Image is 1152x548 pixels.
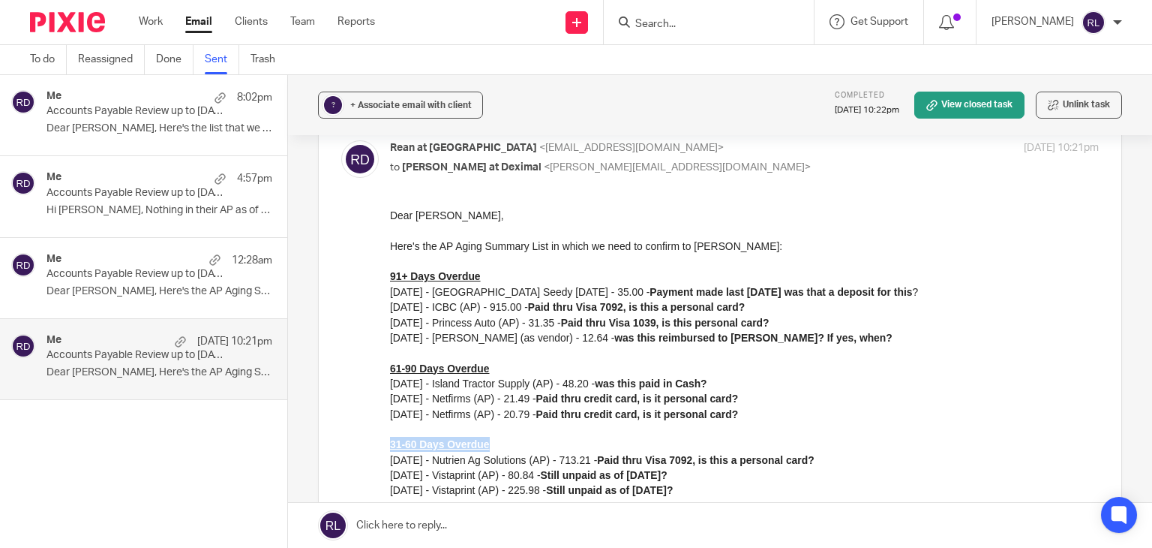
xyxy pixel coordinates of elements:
p: Accounts Payable Review up to [DATE] - [PERSON_NAME] Contracting Ltd [46,268,227,281]
a: Reports [337,14,375,29]
p: [DATE] 10:21pm [197,334,272,349]
p: 4:57pm [237,171,272,186]
span: + Associate email with client [350,101,472,110]
img: svg%3E [11,90,35,114]
p: Accounts Payable Review up to [DATE] - Inherit Designs Landscaping [46,349,227,362]
strong: was this paid in Cash? [205,170,316,182]
strong: Paid thru credit card, is it personal card? [146,185,349,197]
strong: Paid thru Visa 7092, is this a personal card? [138,93,355,105]
span: Completed [835,92,885,99]
a: Sent [205,45,239,74]
p: Accounts Payable Review up to [DATE] - [PERSON_NAME] Law [46,105,227,118]
strong: was this reimbursed to [PERSON_NAME]? If yes, when? [224,124,502,136]
strong: Paid thru Visa 1039, is this personal card? [171,109,379,121]
a: Email [185,14,212,29]
img: svg%3E [341,140,379,178]
strong: Payment made last [DATE] was that a deposit for this [259,78,522,90]
span: Get Support [850,17,908,27]
div: ? [324,96,342,114]
p: Hi [PERSON_NAME], Nothing in their AP as of this... [46,204,272,217]
p: [DATE] 10:21pm [1024,140,1099,156]
p: Accounts Payable Review up to [DATE] - 1373108 B.C. Ltd. ([PERSON_NAME]) [46,187,227,200]
img: svg%3E [1081,11,1105,35]
p: Dear [PERSON_NAME], Here's the AP Aging Summary... [46,285,272,298]
button: ? + Associate email with client [318,92,483,119]
p: 12:28am [232,253,272,268]
strong: Still unpaid as of [DATE]? [156,276,283,288]
h4: Me [46,171,61,184]
h4: Me [46,253,61,266]
img: svg%3E [11,334,35,358]
a: View closed task [914,92,1024,119]
span: Rean at [GEOGRAPHIC_DATA] [390,143,537,153]
p: Nutrien Ag Solutions (AP) [30,366,709,381]
p: Central Landscape Supplies (AP) [30,336,709,351]
p: 8:02pm [237,90,272,105]
span: <[EMAIL_ADDRESS][DOMAIN_NAME]> [539,143,724,153]
a: Clients [235,14,268,29]
strong: Paid thru credit card, is it personal card? [146,200,349,212]
p: Dear [PERSON_NAME], Here's the list that we can... [46,122,272,135]
strong: Paid thru Visa 7092, is this a personal card? [207,246,424,258]
a: To do [30,45,67,74]
a: Trash [250,45,286,74]
input: Search [634,18,769,32]
p: [PERSON_NAME] Road Recycling (AP) [30,351,709,366]
h4: Me [46,334,61,347]
p: [DATE] 10:22pm [835,104,899,116]
a: Reassigned [78,45,145,74]
img: svg%3E [11,253,35,277]
p: Dear [PERSON_NAME], Here's the AP Aging Summary... [46,366,272,379]
a: Done [156,45,193,74]
span: [PERSON_NAME] at Deximal [402,162,541,173]
span: to [390,162,400,173]
a: Team [290,14,315,29]
button: Unlink task [1036,92,1122,119]
span: <[PERSON_NAME][EMAIL_ADDRESS][DOMAIN_NAME]> [544,162,811,173]
strong: Still unpaid as of [DATE]? [151,261,277,273]
img: svg%3E [11,171,35,195]
h4: Me [46,90,61,103]
img: Pixie [30,12,105,32]
a: Work [139,14,163,29]
p: [PERSON_NAME] [991,14,1074,29]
